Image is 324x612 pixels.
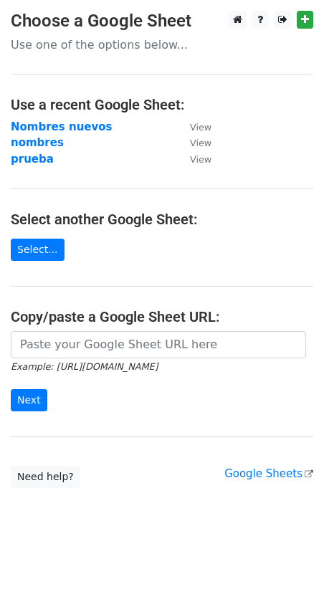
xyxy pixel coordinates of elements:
a: Need help? [11,466,80,488]
p: Use one of the options below... [11,37,313,52]
small: View [190,138,211,148]
h3: Choose a Google Sheet [11,11,313,32]
input: Paste your Google Sheet URL here [11,331,306,358]
a: prueba [11,153,54,166]
a: Google Sheets [224,467,313,480]
a: Select... [11,239,65,261]
small: Example: [URL][DOMAIN_NAME] [11,361,158,372]
small: View [190,154,211,165]
h4: Select another Google Sheet: [11,211,313,228]
a: View [176,153,211,166]
small: View [190,122,211,133]
a: Nombres nuevos [11,120,113,133]
a: View [176,136,211,149]
a: nombres [11,136,64,149]
h4: Copy/paste a Google Sheet URL: [11,308,313,325]
a: View [176,120,211,133]
h4: Use a recent Google Sheet: [11,96,313,113]
input: Next [11,389,47,411]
